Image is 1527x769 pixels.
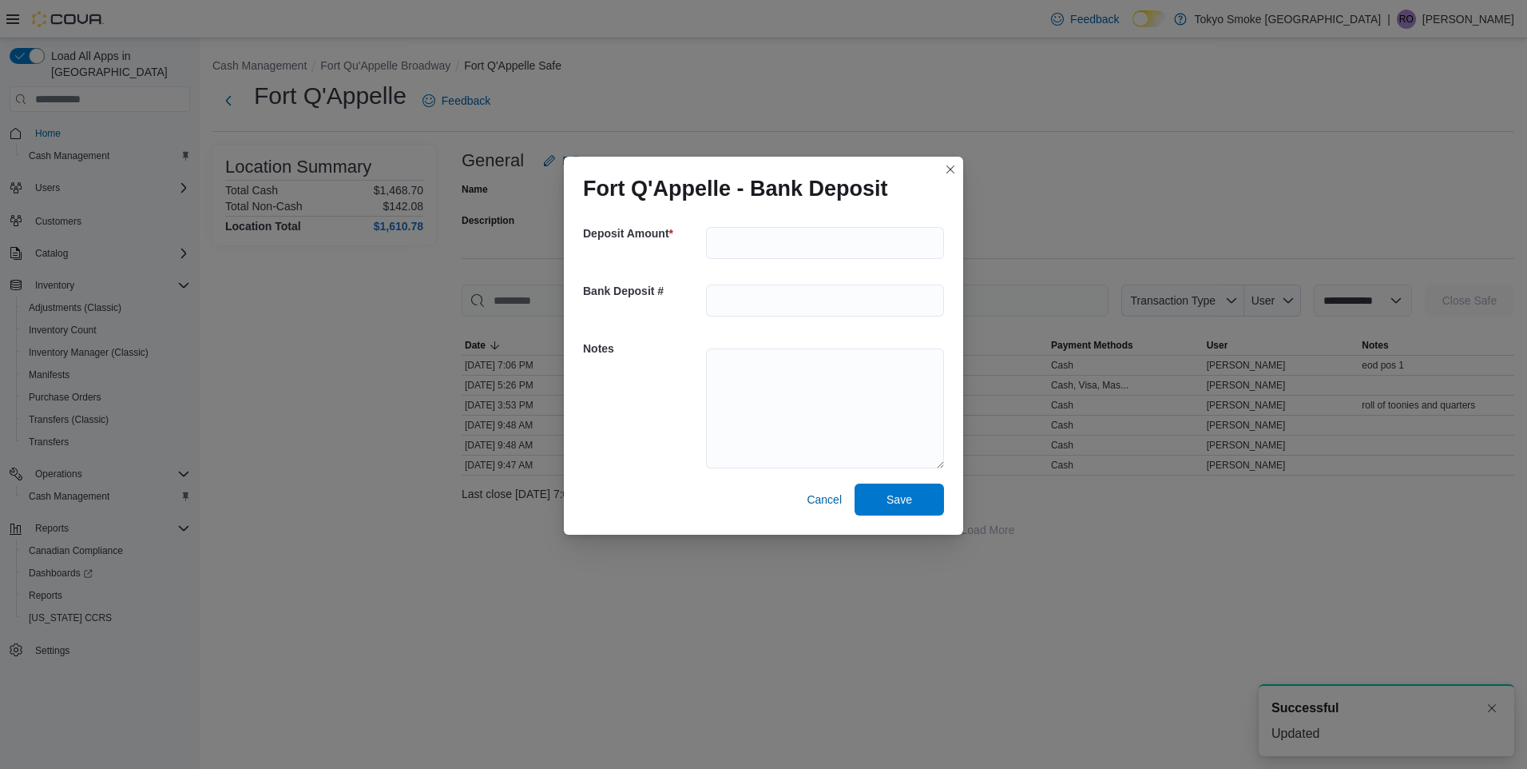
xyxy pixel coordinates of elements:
[941,160,960,179] button: Closes this modal window
[807,492,842,508] span: Cancel
[583,217,703,249] h5: Deposit Amount
[800,484,848,516] button: Cancel
[583,333,703,365] h5: Notes
[886,492,912,508] span: Save
[855,484,944,516] button: Save
[583,275,703,307] h5: Bank Deposit #
[583,176,887,201] h1: Fort Q'Appelle - Bank Deposit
